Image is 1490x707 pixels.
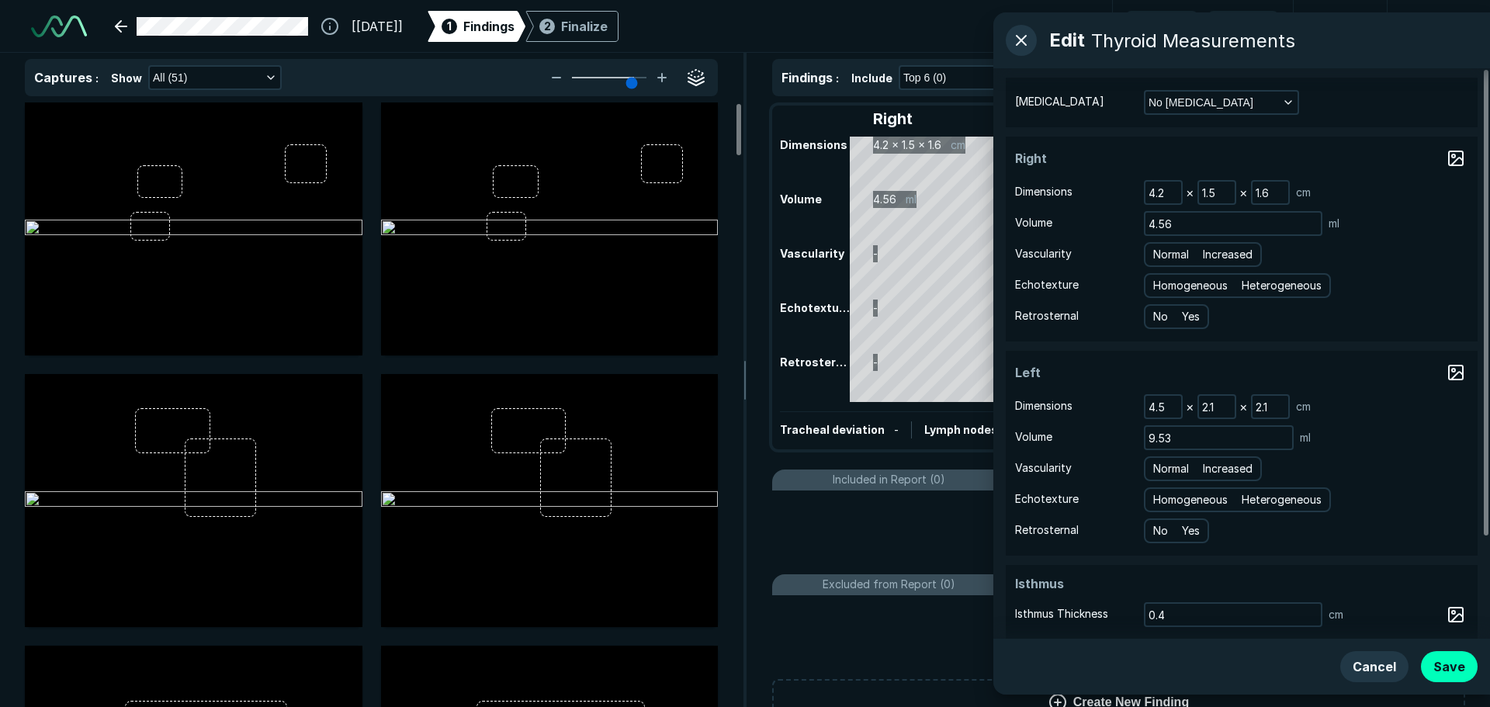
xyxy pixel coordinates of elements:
[1015,276,1079,293] span: Echotexture
[1183,396,1197,418] div: ×
[1242,491,1322,508] span: Heterogeneous
[780,423,885,436] span: Tracheal deviation
[924,423,998,436] span: Lymph nodes
[1421,651,1478,682] button: Save
[1236,396,1251,418] div: ×
[561,17,608,36] div: Finalize
[1015,183,1072,200] span: Dimensions
[1153,460,1189,477] span: Normal
[1300,429,1311,446] span: ml
[1183,182,1197,203] div: ×
[1296,184,1311,201] span: cm
[544,18,551,34] span: 2
[1015,245,1072,262] span: Vascularity
[903,69,946,86] span: Top 6 (0)
[25,9,93,43] a: See-Mode Logo
[1182,308,1200,325] span: Yes
[1015,149,1131,168] span: Right
[1329,606,1343,623] span: cm
[95,71,99,85] span: :
[894,423,899,436] span: -
[1015,363,1131,382] span: Left
[1329,215,1339,232] span: ml
[1015,522,1079,539] span: Retrosternal
[833,471,945,488] span: Included in Report (0)
[153,69,187,86] span: All (51)
[428,11,525,42] div: 1Findings
[836,71,839,85] span: :
[1015,214,1052,231] span: Volume
[1015,93,1104,110] span: [MEDICAL_DATA]
[1015,605,1108,622] span: Isthmus Thickness
[1153,308,1168,325] span: No
[1182,522,1200,539] span: Yes
[31,16,87,37] img: See-Mode Logo
[111,70,142,86] span: Show
[823,576,955,593] span: Excluded from Report (0)
[1015,397,1072,414] span: Dimensions
[525,11,619,42] div: 2Finalize
[1203,246,1253,263] span: Increased
[1091,29,1295,52] div: Thyroid Measurements
[352,17,403,36] span: [[DATE]]
[781,70,833,85] span: Findings
[1208,11,1279,42] button: Redo
[1203,460,1253,477] span: Increased
[1340,651,1409,682] button: Cancel
[463,17,515,36] span: Findings
[1242,277,1322,294] span: Heterogeneous
[1015,428,1052,445] span: Volume
[1015,574,1131,593] span: Isthmus
[1153,277,1228,294] span: Homogeneous
[1153,522,1168,539] span: No
[1153,246,1189,263] span: Normal
[1236,182,1251,203] div: ×
[851,70,892,86] span: Include
[447,18,452,34] span: 1
[1153,491,1228,508] span: Homogeneous
[1049,26,1085,54] span: Edit
[1015,459,1072,477] span: Vascularity
[34,70,92,85] span: Captures
[1400,11,1465,42] button: avatar-name
[1125,11,1198,42] button: Undo
[1015,490,1079,508] span: Echotexture
[772,574,1465,670] li: Excluded from Report (0)No findings excluded from report
[1296,398,1311,415] span: cm
[1149,94,1253,111] span: No [MEDICAL_DATA]
[1015,307,1079,324] span: Retrosternal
